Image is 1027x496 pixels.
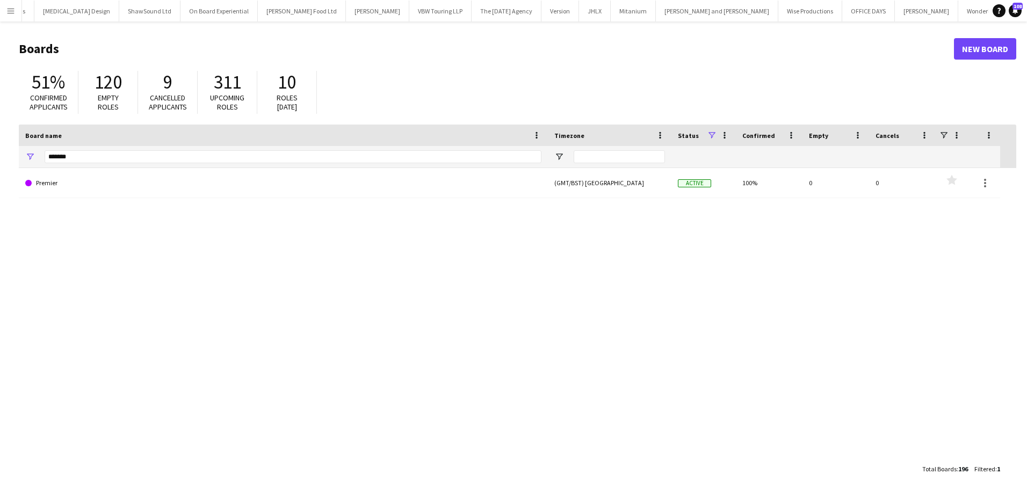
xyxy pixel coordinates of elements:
[974,458,1000,479] div: :
[25,168,541,198] a: Premier
[149,93,187,112] span: Cancelled applicants
[278,70,296,94] span: 10
[974,465,995,473] span: Filtered
[98,93,119,112] span: Empty roles
[574,150,665,163] input: Timezone Filter Input
[346,1,409,21] button: [PERSON_NAME]
[548,168,671,198] div: (GMT/BST) [GEOGRAPHIC_DATA]
[210,93,244,112] span: Upcoming roles
[778,1,842,21] button: Wise Productions
[954,38,1016,60] a: New Board
[180,1,258,21] button: On Board Experiential
[95,70,122,94] span: 120
[678,179,711,187] span: Active
[895,1,958,21] button: [PERSON_NAME]
[958,1,1010,21] button: Wonderland
[736,168,802,198] div: 100%
[742,132,775,140] span: Confirmed
[869,168,936,198] div: 0
[472,1,541,21] button: The [DATE] Agency
[678,132,699,140] span: Status
[34,1,119,21] button: [MEDICAL_DATA] Design
[656,1,778,21] button: [PERSON_NAME] and [PERSON_NAME]
[554,152,564,162] button: Open Filter Menu
[214,70,241,94] span: 311
[997,465,1000,473] span: 1
[1012,3,1023,10] span: 108
[541,1,579,21] button: Version
[45,150,541,163] input: Board name Filter Input
[277,93,298,112] span: Roles [DATE]
[163,70,172,94] span: 9
[19,41,954,57] h1: Boards
[30,93,68,112] span: Confirmed applicants
[802,168,869,198] div: 0
[119,1,180,21] button: ShawSound Ltd
[25,132,62,140] span: Board name
[876,132,899,140] span: Cancels
[25,152,35,162] button: Open Filter Menu
[554,132,584,140] span: Timezone
[611,1,656,21] button: Mitanium
[958,465,968,473] span: 196
[922,458,968,479] div: :
[809,132,828,140] span: Empty
[579,1,611,21] button: JHLX
[922,465,957,473] span: Total Boards
[32,70,65,94] span: 51%
[258,1,346,21] button: [PERSON_NAME] Food Ltd
[409,1,472,21] button: VBW Touring LLP
[1009,4,1022,17] a: 108
[842,1,895,21] button: OFFICE DAYS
